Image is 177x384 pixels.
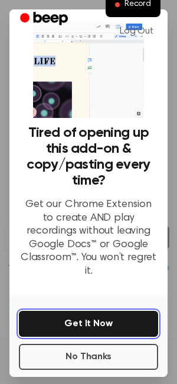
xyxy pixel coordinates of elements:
[19,125,158,189] h3: Tired of opening up this add-on & copy/pasting every time?
[108,17,165,45] a: Log Out
[19,198,158,278] p: Get our Chrome Extension to create AND play recordings without leaving Google Docs™ or Google Cla...
[33,21,145,118] img: Beep extension in action
[19,344,158,370] button: No Thanks
[19,311,158,337] button: Get It Now
[12,8,78,31] a: Beep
